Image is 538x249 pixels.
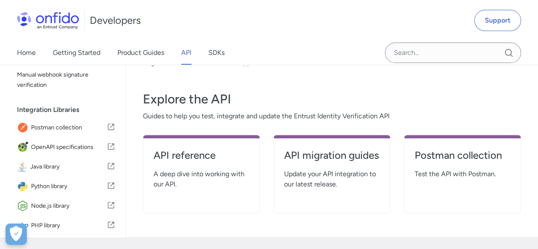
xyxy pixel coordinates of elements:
[17,220,31,232] img: IconPHP library
[385,43,521,63] input: Onfido search input field
[154,149,249,162] h4: API reference
[14,197,119,215] a: IconNode.js libraryNode.js library
[31,200,107,212] span: Node.js library
[474,10,521,31] a: Support
[53,41,100,65] a: Getting Started
[284,149,380,169] a: API migration guides
[415,149,510,162] h4: Postman collection
[143,111,521,121] span: Guides to help you test, integrate and update the Entrust Identity Verification API
[14,157,119,176] a: IconJava libraryJava library
[284,169,380,189] span: Update your API integration to our latest release.
[6,223,27,245] div: Cookie Preferences
[415,149,510,169] a: Postman collection
[17,70,115,90] span: Manual webhook signature verification
[17,101,122,118] div: Integration Libraries
[154,169,249,189] span: A deep dive into working with our API.
[415,169,510,179] span: Test the API with Postman.
[117,41,164,65] a: Product Guides
[17,141,31,153] img: IconOpenAPI specifications
[31,122,107,134] span: Postman collection
[6,223,27,245] button: Open Preferences
[90,14,141,27] h1: Developers
[17,200,31,212] img: IconNode.js library
[30,161,107,173] span: Java library
[208,41,225,65] a: SDKs
[17,122,31,134] img: IconPostman collection
[14,118,119,137] a: IconPostman collectionPostman collection
[17,180,31,192] img: IconPython library
[284,149,380,162] h4: API migration guides
[154,149,249,169] a: API reference
[14,216,119,235] a: IconPHP libraryPHP library
[14,138,119,157] a: IconOpenAPI specificationsOpenAPI specifications
[181,41,191,65] a: API
[14,66,119,94] a: Manual webhook signature verification
[31,141,107,153] span: OpenAPI specifications
[31,180,107,192] span: Python library
[14,177,119,196] a: IconPython libraryPython library
[17,41,36,65] a: Home
[17,161,30,173] img: IconJava library
[143,91,521,108] h3: Explore the API
[31,220,107,232] span: PHP library
[17,12,79,29] img: Onfido Logo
